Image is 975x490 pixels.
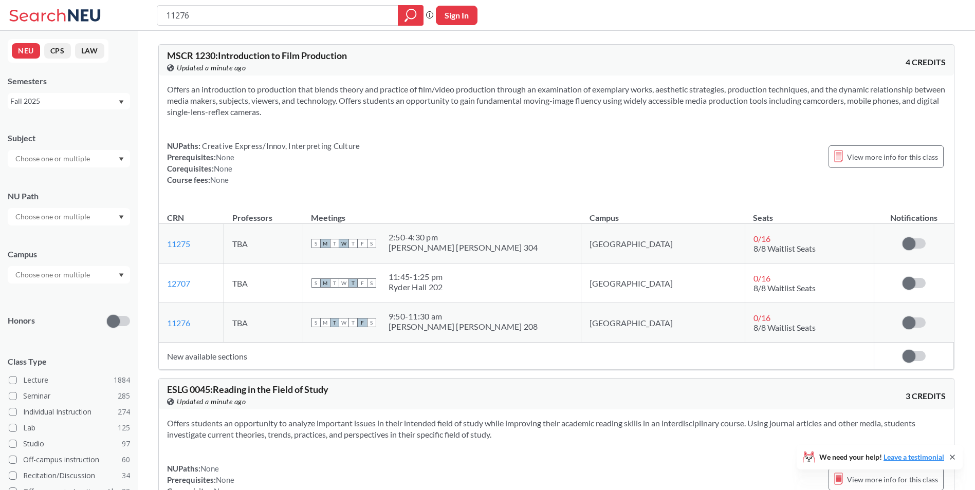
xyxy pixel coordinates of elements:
[10,153,97,165] input: Choose one or multiple
[8,150,130,167] div: Dropdown arrow
[167,212,184,223] div: CRN
[8,249,130,260] div: Campus
[367,278,376,288] span: S
[122,470,130,481] span: 34
[200,464,219,473] span: None
[339,239,348,248] span: W
[167,84,946,118] section: Offers an introduction to production that blends theory and practice of film/video production thr...
[753,273,770,283] span: 0 / 16
[167,239,190,249] a: 11275
[44,43,71,59] button: CPS
[884,453,944,461] a: Leave a testimonial
[330,318,339,327] span: T
[10,269,97,281] input: Choose one or multiple
[177,396,246,407] span: Updated a minute ago
[311,278,321,288] span: S
[119,157,124,161] svg: Dropdown arrow
[753,243,816,253] span: 8/8 Waitlist Seats
[167,418,946,440] section: Offers students an opportunity to analyze important issues in their intended field of study while...
[9,405,130,419] label: Individual Instruction
[114,374,130,386] span: 1884
[216,153,234,162] span: None
[389,272,443,282] div: 11:45 - 1:25 pm
[8,266,130,284] div: Dropdown arrow
[321,278,330,288] span: M
[389,232,538,242] div: 2:50 - 4:30 pm
[581,202,745,224] th: Campus
[167,318,190,328] a: 11276
[118,406,130,418] span: 274
[9,389,130,403] label: Seminar
[311,239,321,248] span: S
[177,62,246,73] span: Updated a minute ago
[10,211,97,223] input: Choose one or multiple
[8,93,130,109] div: Fall 2025Dropdown arrow
[321,239,330,248] span: M
[167,50,347,61] span: MSCR 1230 : Introduction to Film Production
[9,453,130,466] label: Off-campus instruction
[214,164,232,173] span: None
[216,475,234,484] span: None
[8,191,130,202] div: NU Path
[224,303,303,343] td: TBA
[753,323,816,332] span: 8/8 Waitlist Seats
[224,224,303,263] td: TBA
[119,273,124,277] svg: Dropdown arrow
[122,454,130,465] span: 60
[167,140,360,185] div: NUPaths: Prerequisites: Corequisites: Course fees:
[9,373,130,387] label: Lecture
[753,283,816,293] span: 8/8 Waitlist Seats
[389,311,538,322] div: 9:50 - 11:30 am
[906,390,946,402] span: 3 CREDITS
[348,278,358,288] span: T
[581,224,745,263] td: [GEOGRAPHIC_DATA]
[358,239,367,248] span: F
[348,318,358,327] span: T
[358,318,367,327] span: F
[847,473,938,486] span: View more info for this class
[10,96,118,107] div: Fall 2025
[404,8,417,23] svg: magnifying glass
[167,384,328,395] span: ESLG 0045 : Reading in the Field of Study
[9,437,130,450] label: Studio
[330,278,339,288] span: T
[311,318,321,327] span: S
[398,5,424,26] div: magnifying glass
[119,215,124,219] svg: Dropdown arrow
[8,76,130,87] div: Semesters
[348,239,358,248] span: T
[210,175,229,184] span: None
[224,202,303,224] th: Professors
[303,202,581,224] th: Meetings
[8,356,130,367] span: Class Type
[339,278,348,288] span: W
[367,239,376,248] span: S
[200,141,360,150] span: Creative Express/Innov, Interpreting Culture
[167,278,190,288] a: 12707
[122,438,130,449] span: 97
[8,133,130,144] div: Subject
[330,239,339,248] span: T
[12,43,40,59] button: NEU
[436,6,477,25] button: Sign In
[367,318,376,327] span: S
[224,263,303,303] td: TBA
[9,469,130,482] label: Recitation/Discussion
[9,421,130,435] label: Lab
[339,318,348,327] span: W
[819,454,944,461] span: We need your help!
[358,278,367,288] span: F
[389,242,538,253] div: [PERSON_NAME] [PERSON_NAME] 304
[119,100,124,104] svg: Dropdown arrow
[753,313,770,323] span: 0 / 16
[118,422,130,434] span: 125
[321,318,330,327] span: M
[8,208,130,225] div: Dropdown arrow
[874,202,954,224] th: Notifications
[745,202,874,224] th: Seats
[118,390,130,402] span: 285
[389,282,443,292] div: Ryder Hall 202
[75,43,104,59] button: LAW
[581,303,745,343] td: [GEOGRAPHIC_DATA]
[165,7,391,24] input: Class, professor, course number, "phrase"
